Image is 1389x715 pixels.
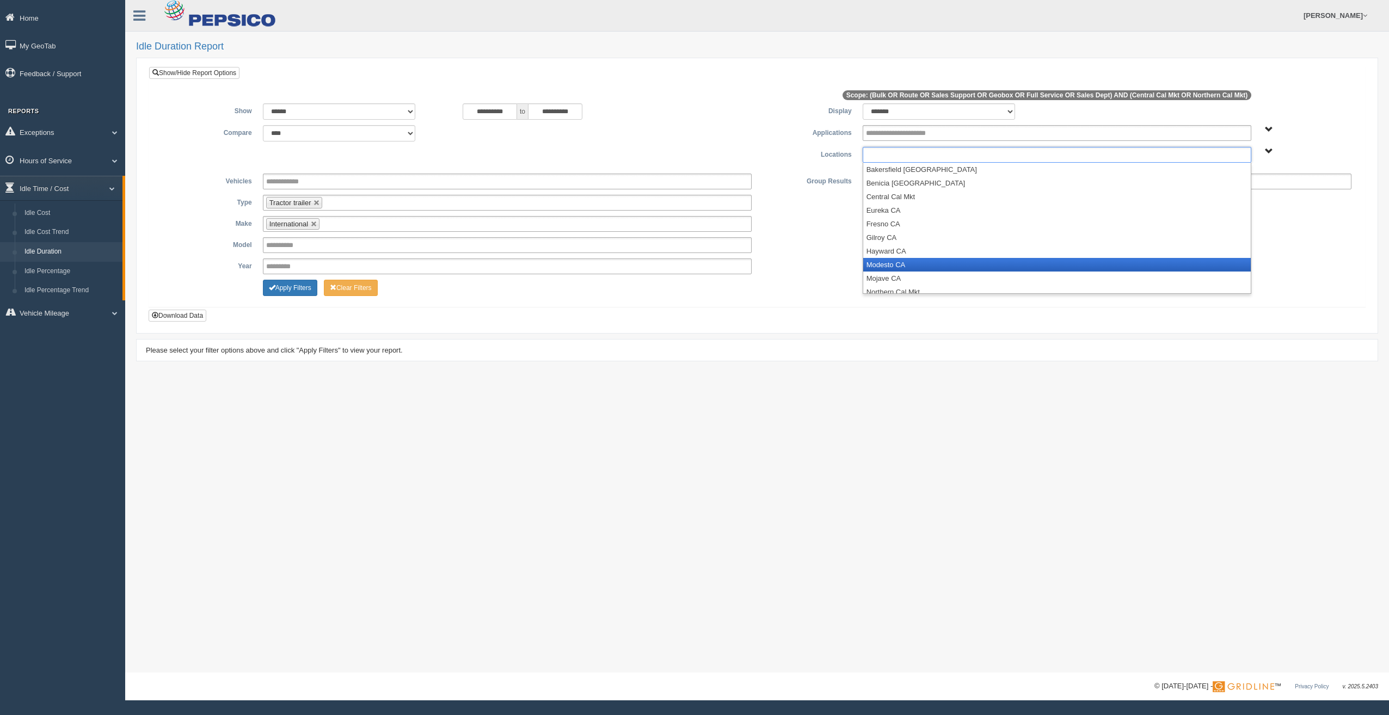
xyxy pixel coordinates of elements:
span: Please select your filter options above and click "Apply Filters" to view your report. [146,346,403,354]
img: Gridline [1213,681,1274,692]
li: Northern Cal Mkt [863,285,1251,299]
label: Type [157,195,257,208]
label: Make [157,216,257,229]
li: Hayward CA [863,244,1251,258]
label: Model [157,237,257,250]
label: Group Results [757,174,857,187]
button: Change Filter Options [324,280,378,296]
span: International [269,220,309,228]
li: Central Cal Mkt [863,190,1251,204]
label: Locations [757,147,857,160]
label: Compare [157,125,257,138]
a: Idle Percentage [20,262,122,281]
span: Scope: (Bulk OR Route OR Sales Support OR Geobox OR Full Service OR Sales Dept) AND (Central Cal ... [843,90,1252,100]
div: © [DATE]-[DATE] - ™ [1154,681,1378,692]
label: Vehicles [157,174,257,187]
span: Tractor trailer [269,199,311,207]
li: Fresno CA [863,217,1251,231]
label: Display [757,103,857,116]
li: Bakersfield [GEOGRAPHIC_DATA] [863,163,1251,176]
a: Idle Cost [20,204,122,223]
li: Eureka CA [863,204,1251,217]
a: Idle Percentage Trend [20,281,122,300]
label: Show [157,103,257,116]
a: Show/Hide Report Options [149,67,239,79]
h2: Idle Duration Report [136,41,1378,52]
li: Benicia [GEOGRAPHIC_DATA] [863,176,1251,190]
li: Gilroy CA [863,231,1251,244]
button: Change Filter Options [263,280,317,296]
label: Year [157,258,257,272]
span: v. 2025.5.2403 [1343,683,1378,689]
label: Applications [757,125,857,138]
li: Mojave CA [863,272,1251,285]
a: Idle Duration [20,242,122,262]
a: Privacy Policy [1295,683,1329,689]
a: Idle Cost Trend [20,223,122,242]
li: Modesto CA [863,258,1251,272]
button: Download Data [149,310,206,322]
span: to [517,103,528,120]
